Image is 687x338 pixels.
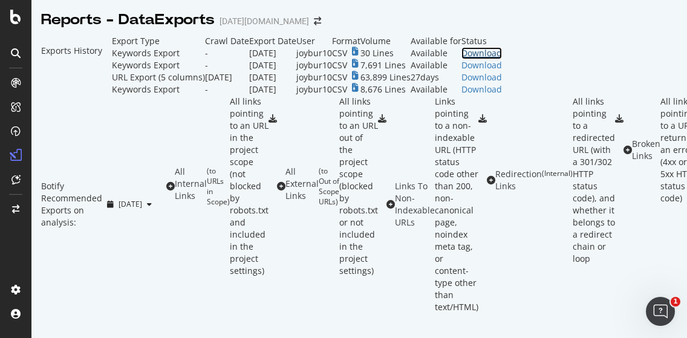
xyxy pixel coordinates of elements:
[360,47,411,59] td: 30 Lines
[112,59,180,71] div: Keywords Export
[632,138,660,162] div: Broken Links
[411,71,461,83] td: 27 days
[461,59,502,71] a: Download
[411,59,461,71] div: Available
[269,114,277,123] div: csv-export
[205,71,249,83] td: [DATE]
[461,47,502,59] a: Download
[332,35,360,47] td: Format
[112,35,205,47] td: Export Type
[249,71,296,83] td: [DATE]
[119,199,142,209] span: 2025 Sep. 13th
[411,35,461,47] td: Available for
[41,180,102,229] div: Botify Recommended Exports on analysis:
[296,47,332,59] td: joybur10
[360,35,411,47] td: Volume
[671,297,680,307] span: 1
[378,114,386,123] div: csv-export
[230,96,269,277] div: All links pointing to an URL in the project scope (not blocked by robots.txt and included in the ...
[41,45,102,86] div: Exports History
[41,10,215,30] div: Reports - DataExports
[220,15,309,27] div: [DATE][DOMAIN_NAME]
[296,59,332,71] td: joybur10
[249,35,296,47] td: Export Date
[332,83,347,96] div: CSV
[332,59,347,71] div: CSV
[249,47,296,59] td: [DATE]
[296,71,332,83] td: joybur10
[207,166,230,207] div: ( to URLs in Scope )
[339,96,378,277] div: All links pointing to an URL out of the project scope (blocked by robots.txt or not included in t...
[205,47,249,59] td: -
[435,96,478,313] div: Links pointing to a non-indexable URL (HTTP status code other than 200, non-canonical page, noind...
[296,83,332,96] td: joybur10
[411,47,461,59] div: Available
[461,35,502,47] td: Status
[112,83,180,96] div: Keywords Export
[360,71,411,83] td: 63,899 Lines
[615,114,624,123] div: csv-export
[395,180,435,229] div: Links To Non-Indexable URLs
[296,35,332,47] td: User
[112,47,180,59] div: Keywords Export
[646,297,675,326] iframe: Intercom live chat
[332,47,347,59] div: CSV
[249,83,296,96] td: [DATE]
[319,166,339,207] div: ( to Out of Scope URLs )
[461,83,502,96] a: Download
[205,59,249,71] td: -
[411,83,461,96] div: Available
[102,195,157,214] button: [DATE]
[175,166,207,207] div: All Internal Links
[495,168,542,192] div: Redirection Links
[285,166,319,207] div: All External Links
[205,83,249,96] td: -
[478,114,487,123] div: csv-export
[461,71,502,83] a: Download
[249,59,296,71] td: [DATE]
[360,83,411,96] td: 8,676 Lines
[360,59,411,71] td: 7,691 Lines
[314,17,321,25] div: arrow-right-arrow-left
[573,96,615,265] div: All links pointing to a redirected URL (with a 301/302 HTTP status code), and whether it belongs ...
[332,71,347,83] div: CSV
[112,71,205,83] div: URL Export (5 columns)
[542,168,573,192] div: ( Internal )
[205,35,249,47] td: Crawl Date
